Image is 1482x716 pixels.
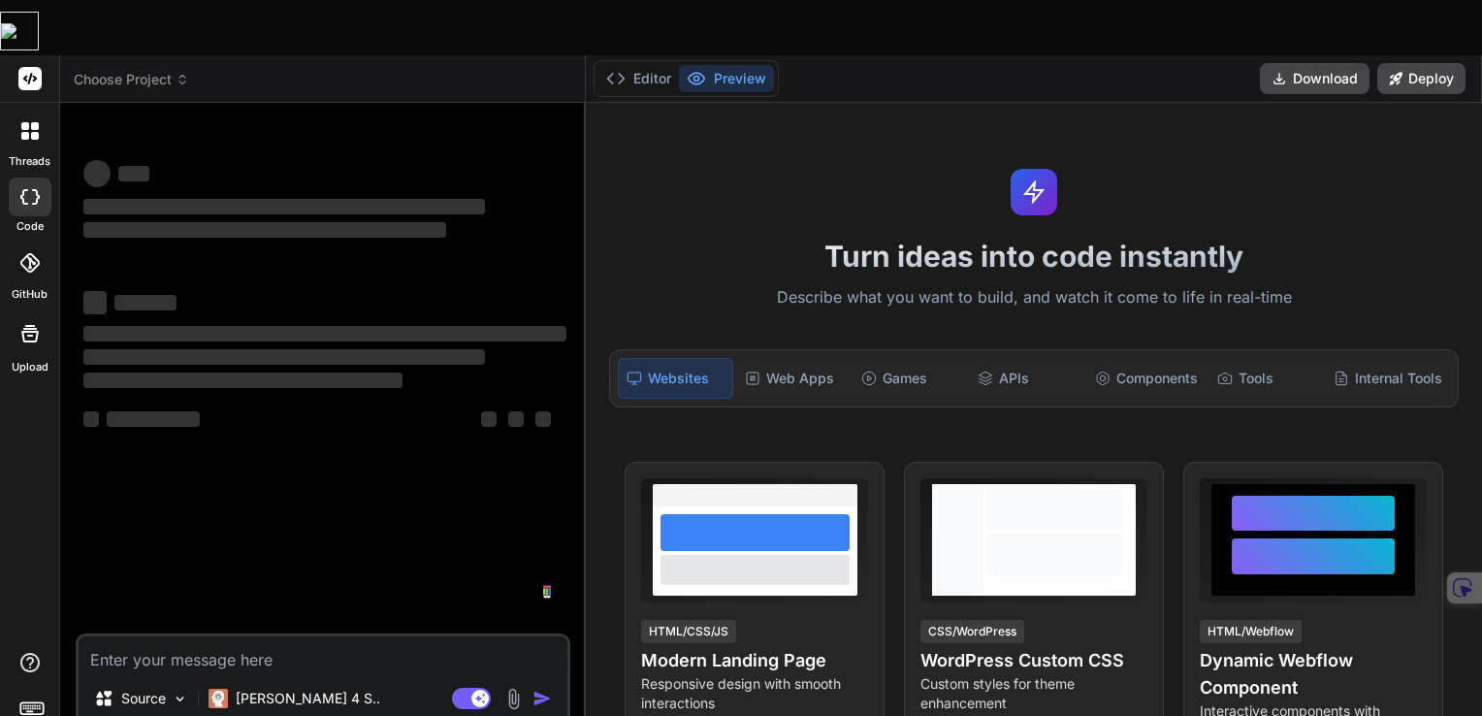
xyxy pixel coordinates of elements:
p: [PERSON_NAME] 4 S.. [236,689,380,708]
label: code [16,218,44,235]
div: HTML/CSS/JS [641,620,736,643]
div: Games [854,358,966,399]
p: Describe what you want to build, and watch it come to life in real-time [597,285,1470,310]
button: Preview [679,65,774,92]
h4: WordPress Custom CSS [920,647,1147,674]
img: Claude 4 Sonnet [209,689,228,708]
label: threads [9,153,50,170]
h4: Modern Landing Page [641,647,868,674]
span: ‌ [83,349,485,365]
h1: Turn ideas into code instantly [597,239,1470,274]
p: Custom styles for theme enhancement [920,674,1147,713]
div: Web Apps [737,358,850,399]
div: Internal Tools [1326,358,1450,399]
span: ‌ [83,326,566,342]
span: ‌ [83,291,107,314]
span: ‌ [107,411,200,427]
span: ‌ [83,199,485,214]
img: attachment [502,688,525,710]
div: APIs [970,358,1082,399]
span: ‌ [118,166,149,181]
img: icon [532,689,552,708]
button: Deploy [1377,63,1466,94]
div: CSS/WordPress [920,620,1024,643]
p: Source [121,689,166,708]
span: ‌ [114,295,177,310]
h4: Dynamic Webflow Component [1200,647,1427,701]
label: GitHub [12,286,48,303]
button: Editor [598,65,679,92]
div: HTML/Webflow [1200,620,1302,643]
span: ‌ [481,411,497,427]
label: Upload [12,359,48,375]
div: Tools [1209,358,1322,399]
img: Pick Models [172,691,188,707]
button: Download [1260,63,1369,94]
span: ‌ [508,411,524,427]
span: ‌ [83,222,446,238]
span: ‌ [535,411,551,427]
p: Responsive design with smooth interactions [641,674,868,713]
span: ‌ [83,411,99,427]
div: Websites [618,358,732,399]
div: Components [1087,358,1206,399]
span: ‌ [83,160,111,187]
span: ‌ [83,373,403,388]
span: Choose Project [74,70,189,89]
